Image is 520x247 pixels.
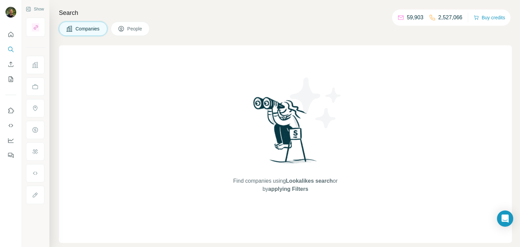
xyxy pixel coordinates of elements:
h4: Search [59,8,512,18]
span: Lookalikes search [286,178,333,184]
div: Open Intercom Messenger [497,210,513,227]
button: Buy credits [474,13,505,22]
img: Surfe Illustration - Stars [285,72,346,133]
button: Show [21,4,49,14]
span: applying Filters [268,186,308,192]
button: Quick start [5,28,16,41]
button: Use Surfe on LinkedIn [5,105,16,117]
button: Dashboard [5,134,16,147]
span: People [127,25,143,32]
img: Surfe Illustration - Woman searching with binoculars [250,95,321,171]
button: My lists [5,73,16,85]
button: Use Surfe API [5,119,16,132]
p: 2,527,066 [438,14,462,22]
button: Enrich CSV [5,58,16,70]
p: 59,903 [407,14,424,22]
span: Companies [75,25,100,32]
img: Avatar [5,7,16,18]
button: Search [5,43,16,55]
span: Find companies using or by [231,177,340,193]
button: Feedback [5,149,16,161]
